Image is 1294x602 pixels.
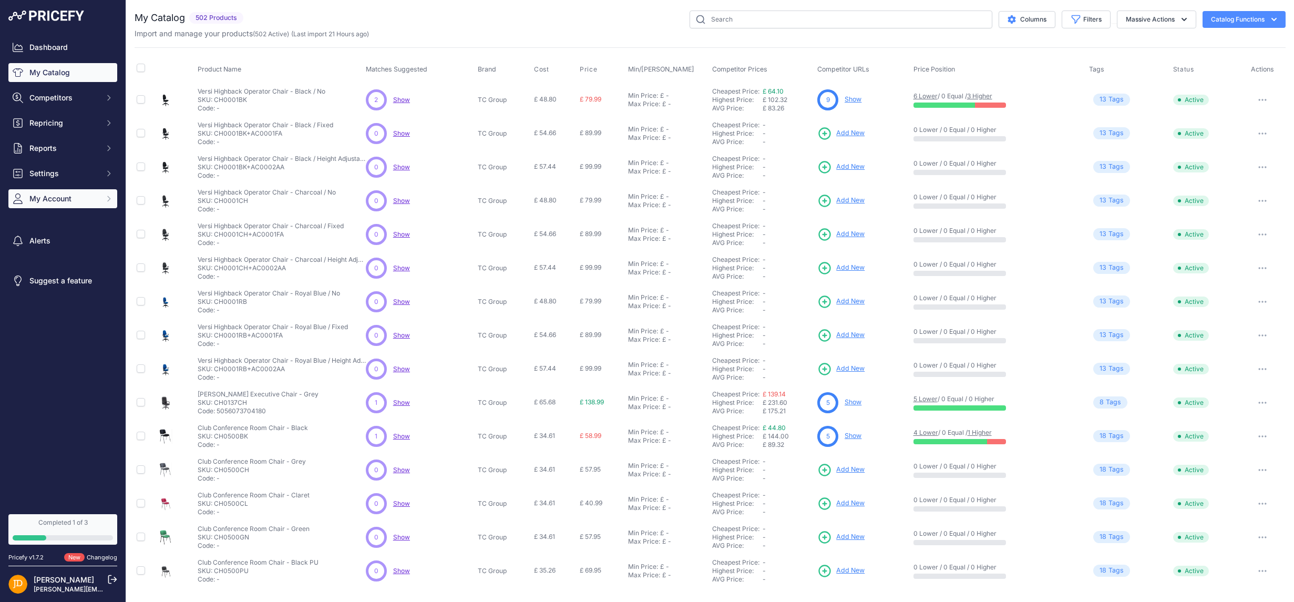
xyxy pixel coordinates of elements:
[393,432,410,440] a: Show
[712,96,763,104] div: Highest Price:
[198,222,344,230] p: Versi Highback Operator Chair - Charcoal / Fixed
[534,297,557,305] span: £ 48.80
[198,87,325,96] p: Versi Highback Operator Chair - Black / No
[712,197,763,205] div: Highest Price:
[1203,11,1286,28] button: Catalog Functions
[913,227,1079,235] p: 0 Lower / 0 Equal / 0 Higher
[845,95,861,103] a: Show
[198,272,366,281] p: Code: -
[836,297,865,307] span: Add New
[763,205,766,213] span: -
[29,93,98,103] span: Competitors
[712,298,763,306] div: Highest Price:
[13,518,113,527] div: Completed 1 of 3
[393,264,410,272] a: Show
[1251,65,1274,73] span: Actions
[8,271,117,290] a: Suggest a feature
[817,328,865,343] a: Add New
[712,272,763,281] div: AVG Price:
[763,197,766,205] span: -
[374,162,378,172] span: 0
[836,532,865,542] span: Add New
[8,139,117,158] button: Reports
[393,163,410,171] a: Show
[8,63,117,82] a: My Catalog
[967,92,992,100] a: 3 Higher
[712,558,759,566] a: Cheapest Price:
[34,575,94,584] a: [PERSON_NAME]
[712,264,763,272] div: Highest Price:
[393,365,410,373] a: Show
[666,167,671,176] div: -
[662,167,666,176] div: £
[763,138,766,146] span: -
[628,125,658,134] div: Min Price:
[913,260,1079,269] p: 0 Lower / 0 Equal / 0 Higher
[763,272,766,280] span: -
[1062,11,1111,28] button: Filters
[660,192,664,201] div: £
[1173,196,1209,206] span: Active
[366,65,427,73] span: Matches Suggested
[712,65,767,73] span: Competitor Prices
[8,11,84,21] img: Pricefy Logo
[393,96,410,104] a: Show
[660,226,664,234] div: £
[198,264,366,272] p: SKU: CH0001CH+AC0002AA
[664,226,669,234] div: -
[29,193,98,204] span: My Account
[662,134,666,142] div: £
[393,129,410,137] a: Show
[393,533,410,541] a: Show
[580,65,597,74] span: Price
[836,229,865,239] span: Add New
[712,323,759,331] a: Cheapest Price:
[1093,161,1130,173] span: Tag
[198,121,333,129] p: Versi Highback Operator Chair - Black / Fixed
[393,399,410,406] a: Show
[628,260,658,268] div: Min Price:
[913,428,938,436] a: 4 Lower
[712,104,763,113] div: AVG Price:
[374,331,378,340] span: 0
[662,268,666,277] div: £
[817,496,865,511] a: Add New
[1093,195,1130,207] span: Tag
[374,263,378,273] span: 0
[1093,295,1130,308] span: Tag
[712,356,759,364] a: Cheapest Price:
[1120,128,1124,138] span: s
[666,134,671,142] div: -
[836,498,865,508] span: Add New
[712,230,763,239] div: Highest Price:
[628,226,658,234] div: Min Price:
[1117,11,1196,28] button: Massive Actions
[712,239,763,247] div: AVG Price:
[845,398,861,406] a: Show
[580,297,601,305] span: £ 79.99
[664,192,669,201] div: -
[712,138,763,146] div: AVG Price:
[393,230,410,238] span: Show
[580,162,601,170] span: £ 99.99
[913,126,1079,134] p: 0 Lower / 0 Equal / 0 Higher
[1120,196,1124,206] span: s
[712,129,763,138] div: Highest Price:
[34,585,248,593] a: [PERSON_NAME][EMAIL_ADDRESS][PERSON_NAME][DOMAIN_NAME]
[712,306,763,314] div: AVG Price:
[534,65,551,74] button: Cost
[534,230,556,238] span: £ 54.66
[580,129,601,137] span: £ 89.99
[393,197,410,205] a: Show
[8,514,117,545] a: Completed 1 of 3
[660,293,664,302] div: £
[198,188,336,197] p: Versi Highback Operator Chair - Charcoal / No
[712,155,759,162] a: Cheapest Price:
[763,306,766,314] span: -
[1093,127,1130,139] span: Tag
[712,289,759,297] a: Cheapest Price:
[1120,229,1124,239] span: s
